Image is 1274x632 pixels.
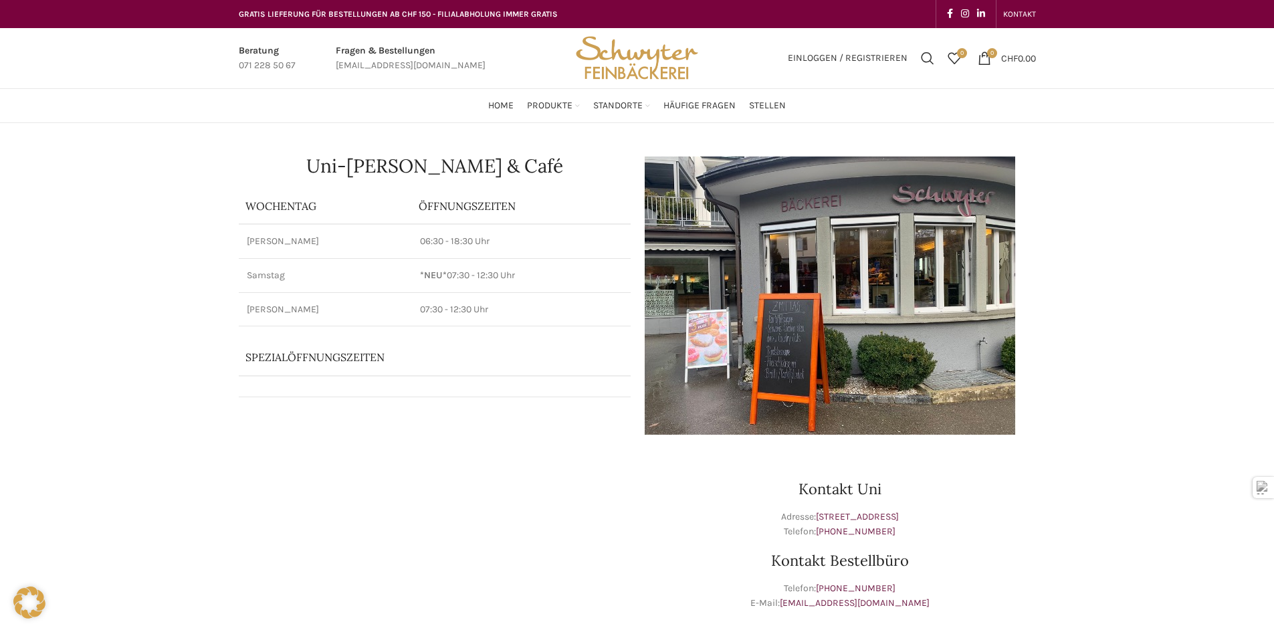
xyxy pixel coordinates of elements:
[239,43,296,74] a: Infobox link
[663,92,736,119] a: Häufige Fragen
[973,5,989,23] a: Linkedin social link
[420,235,622,248] p: 06:30 - 18:30 Uhr
[239,9,558,19] span: GRATIS LIEFERUNG FÜR BESTELLUNGEN AB CHF 150 - FILIALABHOLUNG IMMER GRATIS
[247,269,405,282] p: Samstag
[644,553,1036,568] h3: Kontakt Bestellbüro
[571,51,702,63] a: Site logo
[749,92,786,119] a: Stellen
[816,583,895,594] a: [PHONE_NUMBER]
[1001,52,1018,64] span: CHF
[1001,52,1036,64] bdi: 0.00
[420,269,622,282] p: 07:30 - 12:30 Uhr
[644,510,1036,540] p: Adresse: Telefon:
[816,511,899,522] a: [STREET_ADDRESS]
[663,100,736,112] span: Häufige Fragen
[957,48,967,58] span: 0
[644,482,1036,496] h3: Kontakt Uni
[488,100,514,112] span: Home
[780,597,930,609] a: [EMAIL_ADDRESS][DOMAIN_NAME]
[593,92,650,119] a: Standorte
[816,526,895,537] a: [PHONE_NUMBER]
[232,92,1043,119] div: Main navigation
[996,1,1043,27] div: Secondary navigation
[644,581,1036,611] p: Telefon: E-Mail:
[914,45,941,72] a: Suchen
[1003,1,1036,27] a: KONTAKT
[749,100,786,112] span: Stellen
[788,54,908,63] span: Einloggen / Registrieren
[943,5,957,23] a: Facebook social link
[593,100,643,112] span: Standorte
[971,45,1043,72] a: 0 CHF0.00
[336,43,486,74] a: Infobox link
[245,199,406,213] p: Wochentag
[245,350,587,364] p: Spezialöffnungszeiten
[239,156,631,175] h1: Uni-[PERSON_NAME] & Café
[527,100,572,112] span: Produkte
[420,303,622,316] p: 07:30 - 12:30 Uhr
[1003,9,1036,19] span: KONTAKT
[571,28,702,88] img: Bäckerei Schwyter
[527,92,580,119] a: Produkte
[488,92,514,119] a: Home
[419,199,623,213] p: ÖFFNUNGSZEITEN
[941,45,968,72] a: 0
[941,45,968,72] div: Meine Wunschliste
[781,45,914,72] a: Einloggen / Registrieren
[247,303,405,316] p: [PERSON_NAME]
[247,235,405,248] p: [PERSON_NAME]
[957,5,973,23] a: Instagram social link
[987,48,997,58] span: 0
